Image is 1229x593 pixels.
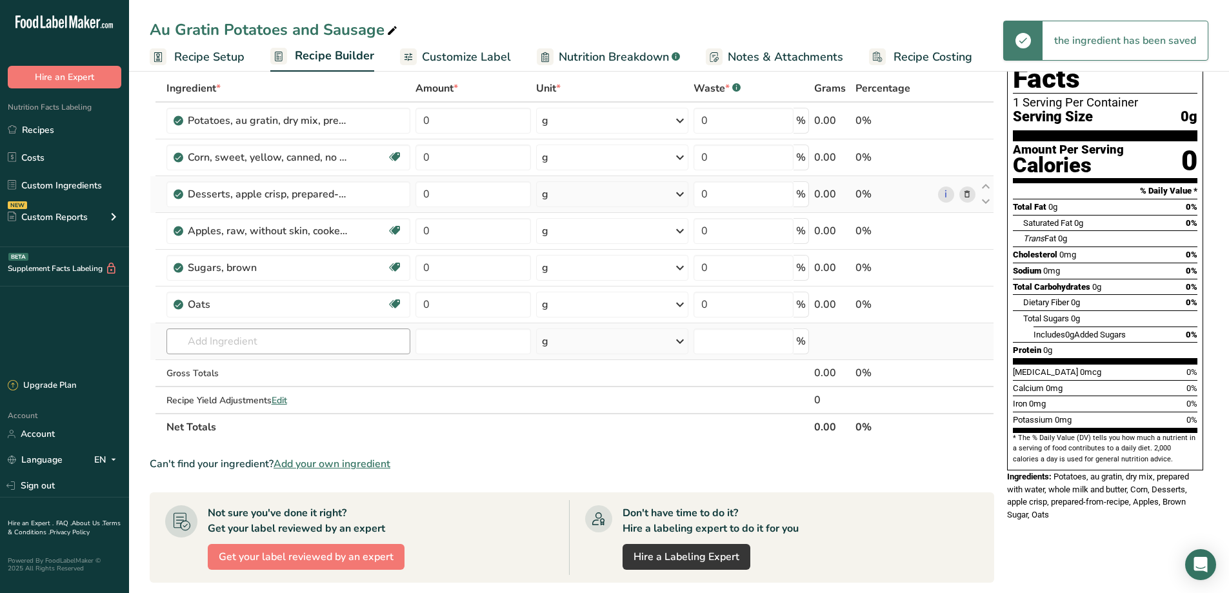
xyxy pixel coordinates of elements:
span: Serving Size [1013,109,1093,125]
span: Sodium [1013,266,1041,276]
div: 0.00 [814,186,851,202]
span: 0g [1071,314,1080,323]
span: Ingredients: [1007,472,1052,481]
span: Fat [1023,234,1056,243]
a: Recipe Builder [270,41,374,72]
div: 0 [1181,144,1197,178]
span: 0mg [1059,250,1076,259]
a: Privacy Policy [50,528,90,537]
div: Au Gratin Potatoes and Sausage [150,18,400,41]
span: Calcium [1013,383,1044,393]
div: 0.00 [814,113,851,128]
span: 0% [1186,282,1197,292]
div: EN [94,452,121,468]
div: the ingredient has been saved [1043,21,1208,60]
div: 0% [855,113,933,128]
a: Recipe Costing [869,43,972,72]
span: Total Sugars [1023,314,1069,323]
div: g [542,334,548,349]
span: Unit [536,81,561,96]
div: 0% [855,223,933,239]
h1: Nutrition Facts [1013,34,1197,94]
span: 0% [1186,367,1197,377]
span: Cholesterol [1013,250,1057,259]
div: Upgrade Plan [8,379,76,392]
span: 0% [1186,218,1197,228]
section: * The % Daily Value (DV) tells you how much a nutrient in a serving of food contributes to a dail... [1013,433,1197,465]
a: Hire an Expert . [8,519,54,528]
div: g [542,186,548,202]
div: Recipe Yield Adjustments [166,394,411,407]
span: Add your own ingredient [274,456,390,472]
div: Waste [694,81,741,96]
div: 0 [814,392,851,408]
span: 0% [1186,330,1197,339]
span: Protein [1013,345,1041,355]
span: Notes & Attachments [728,48,843,66]
span: 0g [1074,218,1083,228]
div: 0% [855,260,933,276]
th: 0% [853,413,935,440]
span: [MEDICAL_DATA] [1013,367,1078,377]
span: Total Fat [1013,202,1046,212]
div: NEW [8,201,27,209]
span: 0mcg [1080,367,1101,377]
div: 0% [855,186,933,202]
span: 0mg [1046,383,1063,393]
span: Ingredient [166,81,221,96]
a: Language [8,448,63,471]
div: 0.00 [814,150,851,165]
span: Recipe Setup [174,48,245,66]
span: 0g [1065,330,1074,339]
div: 0.00 [814,365,851,381]
div: Corn, sweet, yellow, canned, no salt added, solids and liquids (Includes foods for USDA's Food Di... [188,150,349,165]
div: Calories [1013,156,1124,175]
th: 0.00 [812,413,854,440]
div: Apples, raw, without skin, cooked, boiled [188,223,349,239]
span: 0% [1186,202,1197,212]
span: Nutrition Breakdown [559,48,669,66]
div: 0% [855,297,933,312]
span: Recipe Builder [295,47,374,65]
div: Can't find your ingredient? [150,456,994,472]
span: Saturated Fat [1023,218,1072,228]
a: Customize Label [400,43,511,72]
span: 0% [1186,383,1197,393]
a: Recipe Setup [150,43,245,72]
div: 0% [855,150,933,165]
div: Don't have time to do it? Hire a labeling expert to do it for you [623,505,799,536]
input: Add Ingredient [166,328,411,354]
span: 0% [1186,415,1197,425]
div: Not sure you've done it right? Get your label reviewed by an expert [208,505,385,536]
div: g [542,260,548,276]
span: 0mg [1043,266,1060,276]
span: Amount [415,81,458,96]
a: Nutrition Breakdown [537,43,680,72]
a: FAQ . [56,519,72,528]
a: Terms & Conditions . [8,519,121,537]
span: Customize Label [422,48,511,66]
span: Percentage [855,81,910,96]
div: Oats [188,297,349,312]
span: 0% [1186,250,1197,259]
span: Includes Added Sugars [1034,330,1126,339]
div: 0.00 [814,260,851,276]
span: Iron [1013,399,1027,408]
button: Hire an Expert [8,66,121,88]
span: 0% [1186,266,1197,276]
span: Dietary Fiber [1023,297,1069,307]
div: Gross Totals [166,367,411,380]
span: 0g [1181,109,1197,125]
span: Get your label reviewed by an expert [219,549,394,565]
div: 0.00 [814,297,851,312]
span: 0g [1058,234,1067,243]
span: 0mg [1055,415,1072,425]
div: BETA [8,253,28,261]
span: 0g [1043,345,1052,355]
span: 0% [1186,297,1197,307]
div: 1 Serving Per Container [1013,96,1197,109]
a: i [938,186,954,203]
span: 0mg [1029,399,1046,408]
th: Net Totals [164,413,812,440]
div: Desserts, apple crisp, prepared-from-recipe [188,186,349,202]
